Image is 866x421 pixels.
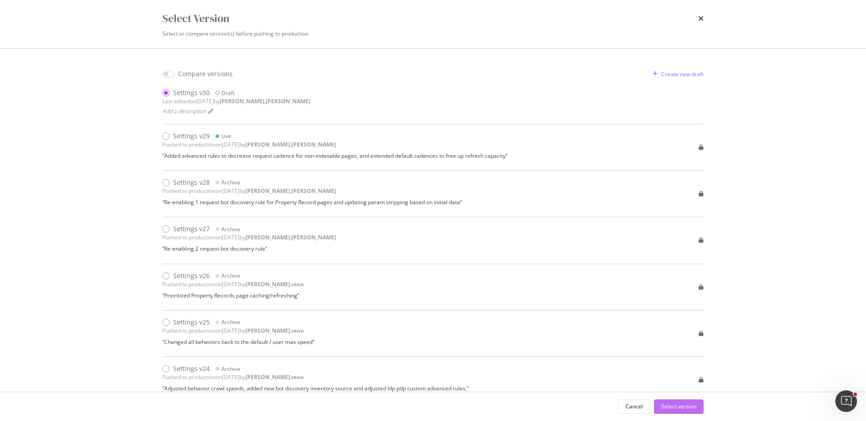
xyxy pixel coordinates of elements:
div: Settings v25 [173,318,210,327]
div: Pushed to production on [DATE] by [162,280,304,288]
div: “ Changed all behaviors back to the default / user max speed ” [162,338,314,346]
div: Pushed to production on [DATE] by [162,141,336,148]
div: Select version [661,403,696,410]
div: Create new draft [661,70,704,78]
div: Live [221,132,231,140]
div: Pushed to production on [DATE] by [162,373,304,381]
span: Add a description [162,107,206,115]
div: Last edited on [DATE] by [162,97,310,105]
iframe: Intercom live chat [835,390,857,412]
div: Archive [221,272,240,279]
button: Select version [654,399,704,414]
div: Pushed to production on [DATE] by [162,327,304,334]
b: [PERSON_NAME].reno [245,327,304,334]
button: Cancel [618,399,650,414]
div: “ Adjusted behavior crawl speeds, added new bot discovery inventory source and adjusted ldp pdp c... [162,384,469,392]
b: [PERSON_NAME].reno [245,373,304,381]
b: [PERSON_NAME].[PERSON_NAME] [245,141,336,148]
div: Cancel [626,403,643,410]
div: Pushed to production on [DATE] by [162,187,336,195]
div: Select Version [162,11,230,26]
div: Archive [221,178,240,186]
div: “ Re-enabling 2 request bot discovery rule ” [162,245,336,252]
div: “ Re-enabling 1 request bot discovery rule for Property Record pages and updating param stripping... [162,198,462,206]
div: Archive [221,365,240,373]
div: Archive [221,225,240,233]
div: Settings v26 [173,271,210,280]
div: times [698,11,704,26]
div: “ Added advanced rules to decrease request cadence for non-indexable pages, and extended default ... [162,152,507,160]
div: Settings v28 [173,178,210,187]
b: [PERSON_NAME].[PERSON_NAME] [220,97,310,105]
div: Pushed to production on [DATE] by [162,233,336,241]
div: Select or compare version(s) before pushing to production [162,30,704,37]
button: Create new draft [649,67,704,81]
div: Settings v24 [173,364,210,373]
div: Draft [221,89,235,97]
div: Archive [221,318,240,326]
div: Settings v27 [173,224,210,233]
div: Compare versions [178,69,233,78]
b: [PERSON_NAME].[PERSON_NAME] [245,233,336,241]
div: “ Prioritized Property Records page caching/refreshing ” [162,292,304,299]
b: [PERSON_NAME].reno [245,280,304,288]
div: Settings v30 [173,88,210,97]
div: Settings v29 [173,132,210,141]
b: [PERSON_NAME].[PERSON_NAME] [245,187,336,195]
